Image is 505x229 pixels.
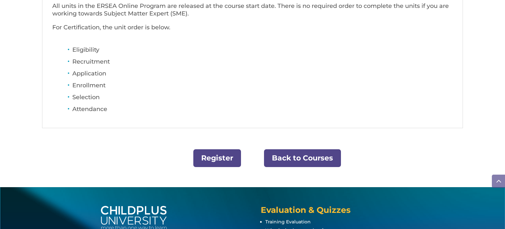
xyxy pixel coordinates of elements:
a: Training Evaluation [265,219,311,225]
h4: Evaluation & Quizzes [261,206,404,217]
span: Attendance [72,105,107,113]
a: Back to Courses [264,149,341,167]
span: Enrollment [72,82,106,89]
span: Recruitment [72,58,110,65]
span: Application [72,70,106,77]
iframe: Chat Widget [398,158,505,229]
span: Selection [72,94,100,101]
span: Eligibility [72,46,99,53]
span: All units in the ERSEA Online Program are released at the course start date. There is no required... [52,2,449,17]
a: Register [193,149,241,167]
span: For Certification, the unit order is below. [52,24,170,31]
